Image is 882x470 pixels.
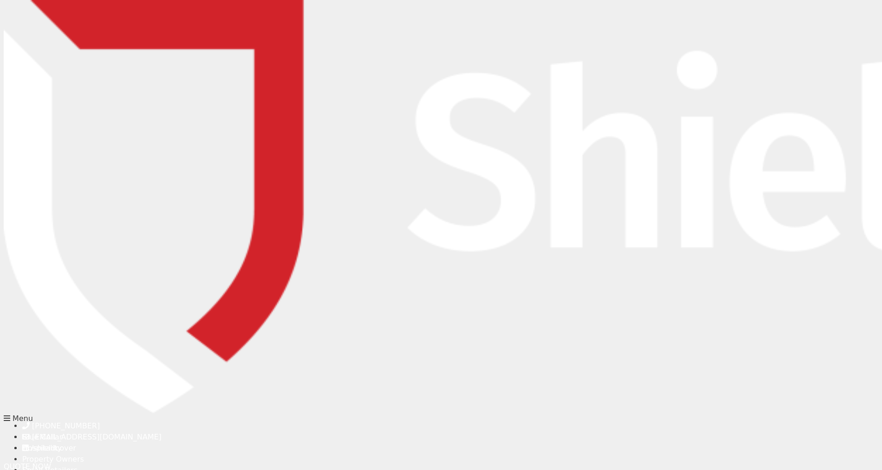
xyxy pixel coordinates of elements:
[32,421,100,430] span: [PHONE_NUMBER]
[22,421,100,430] a: [PHONE_NUMBER]
[32,433,162,441] span: [EMAIL_ADDRESS][DOMAIN_NAME]
[31,444,76,452] span: /shieldcover
[22,433,162,441] a: [EMAIL_ADDRESS][DOMAIN_NAME]
[22,444,76,452] a: /shieldcover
